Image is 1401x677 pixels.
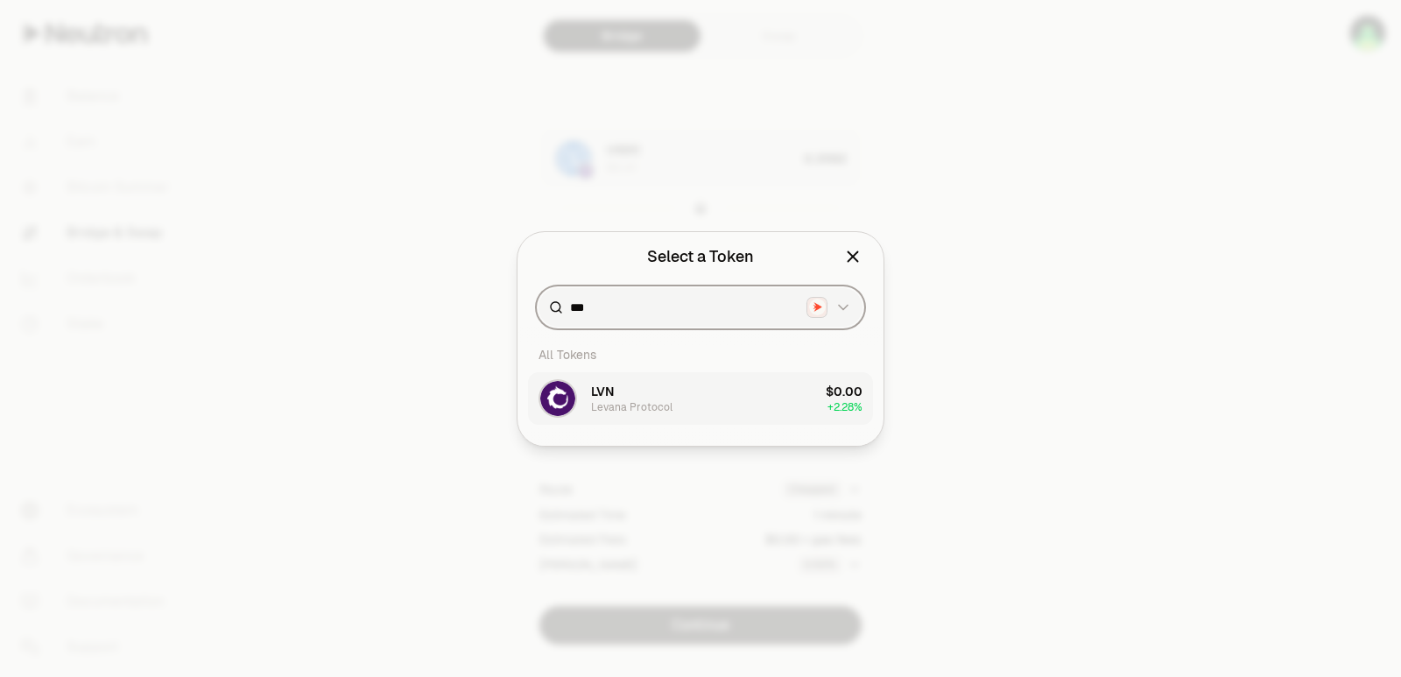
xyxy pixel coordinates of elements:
[843,244,862,269] button: Close
[540,381,575,416] img: LVN Logo
[528,337,873,372] div: All Tokens
[806,297,852,318] button: Neutron LogoNeutron Logo
[826,383,862,400] div: $0.00
[591,383,614,400] span: LVN
[591,400,672,414] div: Levana Protocol
[827,400,862,414] span: + 2.28%
[809,299,826,315] img: Neutron Logo
[647,244,754,269] div: Select a Token
[528,372,873,425] button: LVN LogoLVNLevana Protocol$0.00+2.28%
